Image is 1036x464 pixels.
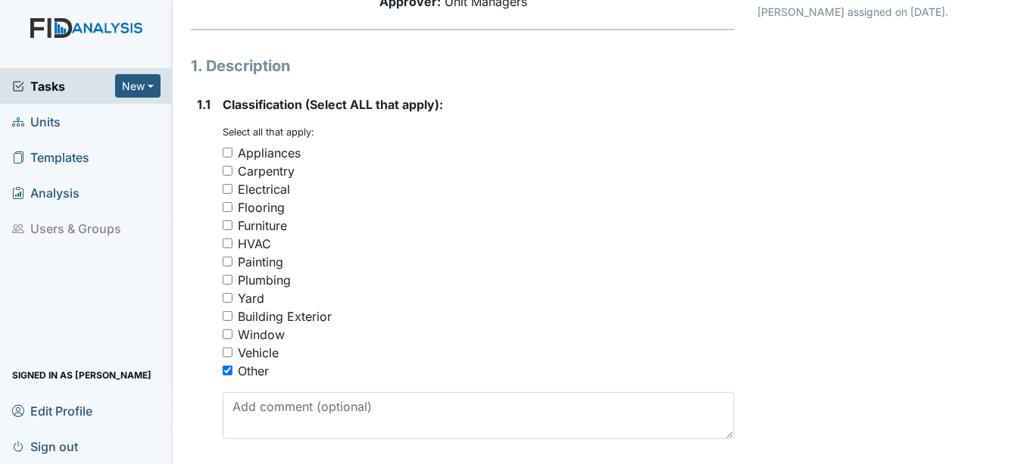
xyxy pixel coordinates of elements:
[223,257,232,266] input: Painting
[12,399,92,422] span: Edit Profile
[223,166,232,176] input: Carpentry
[238,235,271,253] div: HVAC
[223,311,232,321] input: Building Exterior
[12,181,80,204] span: Analysis
[238,307,332,325] div: Building Exterior
[238,325,285,344] div: Window
[238,144,301,162] div: Appliances
[223,347,232,357] input: Vehicle
[12,363,151,387] span: Signed in as [PERSON_NAME]
[223,366,232,375] input: Other
[223,329,232,339] input: Window
[191,54,735,77] h1: 1. Description
[238,216,287,235] div: Furniture
[238,180,290,198] div: Electrical
[238,198,285,216] div: Flooring
[238,289,264,307] div: Yard
[197,95,211,114] label: 1.1
[223,126,314,138] small: Select all that apply:
[238,253,283,271] div: Painting
[115,74,161,98] button: New
[238,162,295,180] div: Carpentry
[223,238,232,248] input: HVAC
[12,77,115,95] a: Tasks
[223,97,443,112] span: Classification (Select ALL that apply):
[12,110,61,133] span: Units
[757,4,1018,20] p: [PERSON_NAME] assigned on [DATE].
[223,184,232,194] input: Electrical
[223,275,232,285] input: Plumbing
[12,434,78,458] span: Sign out
[223,148,232,157] input: Appliances
[223,220,232,230] input: Furniture
[238,344,279,362] div: Vehicle
[223,202,232,212] input: Flooring
[12,145,89,169] span: Templates
[223,293,232,303] input: Yard
[238,362,269,380] div: Other
[238,271,291,289] div: Plumbing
